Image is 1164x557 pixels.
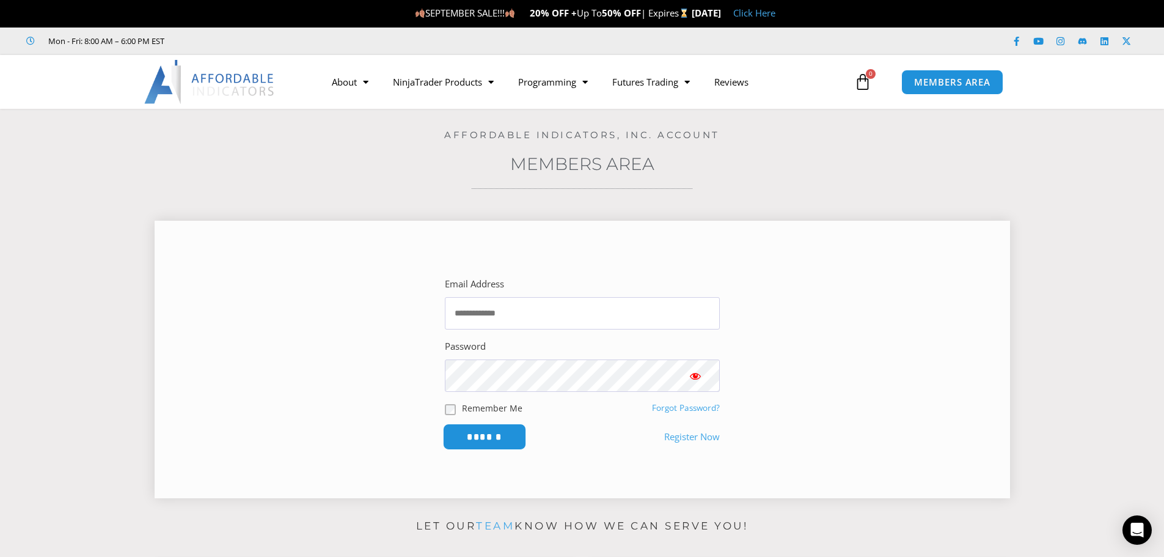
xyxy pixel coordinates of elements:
a: NinjaTrader Products [381,68,506,96]
a: Programming [506,68,600,96]
a: 0 [836,64,890,100]
a: About [320,68,381,96]
a: MEMBERS AREA [901,70,1003,95]
button: Show password [671,360,720,392]
strong: 50% OFF [602,7,641,19]
p: Let our know how we can serve you! [155,517,1010,536]
a: Click Here [733,7,775,19]
label: Email Address [445,276,504,293]
img: ⌛ [679,9,689,18]
label: Password [445,338,486,355]
iframe: Customer reviews powered by Trustpilot [181,35,365,47]
span: MEMBERS AREA [914,78,990,87]
span: SEPTEMBER SALE!!! Up To | Expires [415,7,692,19]
a: Register Now [664,429,720,446]
span: Mon - Fri: 8:00 AM – 6:00 PM EST [45,34,164,48]
a: Reviews [702,68,761,96]
nav: Menu [320,68,851,96]
a: Members Area [510,153,654,174]
strong: [DATE] [692,7,721,19]
span: 0 [866,69,876,79]
a: Forgot Password? [652,402,720,413]
a: team [476,520,514,532]
label: Remember Me [462,402,522,415]
img: 🍂 [505,9,514,18]
a: Affordable Indicators, Inc. Account [444,129,720,141]
a: Futures Trading [600,68,702,96]
div: Open Intercom Messenger [1122,515,1152,545]
img: LogoAI | Affordable Indicators – NinjaTrader [144,60,276,104]
img: 🍂 [415,9,425,18]
strong: 20% OFF + [530,7,577,19]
